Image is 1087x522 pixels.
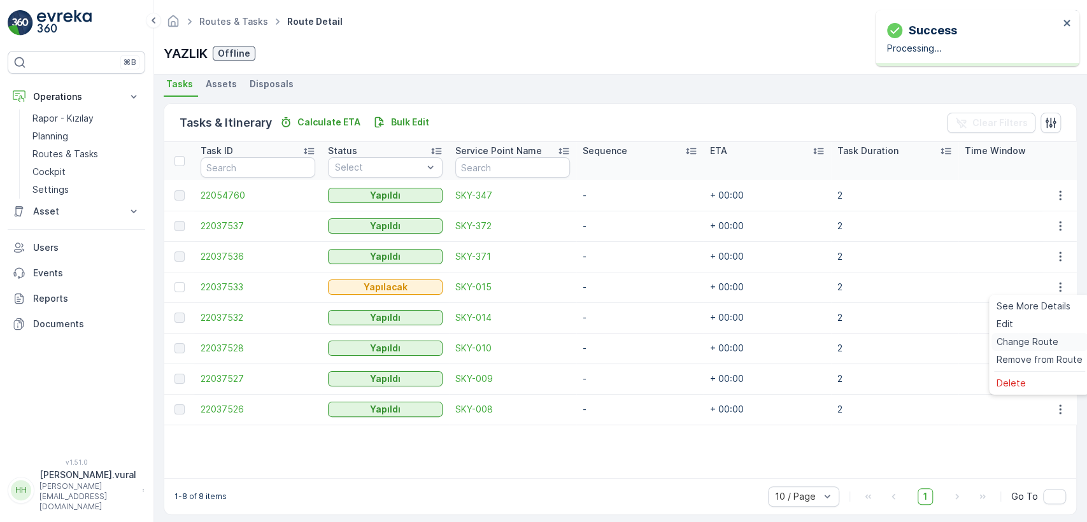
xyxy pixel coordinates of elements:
p: Operations [33,90,120,103]
td: + 00:00 [704,302,831,333]
td: + 00:00 [704,363,831,394]
div: Toggle Row Selected [174,313,185,323]
p: Yapıldı [370,342,401,355]
p: Service Point Name [455,145,542,157]
span: 22054760 [201,189,315,202]
div: HH [11,480,31,500]
p: Sequence [583,145,627,157]
span: Tasks [166,78,193,90]
span: 1 [918,488,933,505]
p: Bulk Edit [391,116,429,129]
a: Events [8,260,145,286]
td: - [576,180,704,211]
td: + 00:00 [704,394,831,425]
button: Calculate ETA [274,115,366,130]
td: - [576,241,704,272]
span: Change Route [997,335,1058,348]
button: Yapıldı [328,402,443,417]
a: Routes & Tasks [27,145,145,163]
a: SKY-015 [455,281,570,293]
a: 22037528 [201,342,315,355]
a: SKY-008 [455,403,570,416]
button: Yapıldı [328,341,443,356]
p: Reports [33,292,140,305]
button: Clear Filters [947,113,1035,133]
span: Remove from Route [997,353,1083,366]
button: Operations [8,84,145,109]
button: Yapıldı [328,188,443,203]
a: Reports [8,286,145,311]
button: Yapılacak [328,279,443,295]
span: 22037533 [201,281,315,293]
td: + 00:00 [704,180,831,211]
span: See More Details [997,300,1070,313]
p: Offline [218,47,250,60]
p: Yapıldı [370,189,401,202]
button: HH[PERSON_NAME].vural[PERSON_NAME][EMAIL_ADDRESS][DOMAIN_NAME] [8,469,145,512]
a: Routes & Tasks [199,16,268,27]
p: Status [328,145,357,157]
div: Toggle Row Selected [174,282,185,292]
a: 22037532 [201,311,315,324]
p: YAZLIK [164,44,208,63]
p: Yapıldı [370,403,401,416]
p: Yapıldı [370,250,401,263]
p: 1-8 of 8 items [174,491,227,502]
p: Task ID [201,145,233,157]
p: Select [335,161,423,174]
button: Yapıldı [328,249,443,264]
span: Edit [997,318,1013,330]
a: Settings [27,181,145,199]
p: 2 [837,220,952,232]
p: Rapor - Kızılay [32,112,94,125]
p: 2 [837,189,952,202]
a: Rapor - Kızılay [27,109,145,127]
a: SKY-372 [455,220,570,232]
button: Offline [213,46,255,61]
button: close [1063,18,1072,30]
td: - [576,363,704,394]
p: 2 [837,403,952,416]
a: 22037537 [201,220,315,232]
span: Route Detail [285,15,345,28]
p: Clear Filters [972,116,1028,129]
td: - [576,302,704,333]
img: logo_light-DOdMpM7g.png [37,10,92,36]
button: Yapıldı [328,310,443,325]
a: SKY-371 [455,250,570,263]
div: Toggle Row Selected [174,374,185,384]
button: Bulk Edit [368,115,434,130]
a: Homepage [166,19,180,30]
p: Planning [32,130,68,143]
p: Success [909,22,957,39]
a: Planning [27,127,145,145]
a: SKY-009 [455,372,570,385]
p: ETA [710,145,727,157]
p: Yapıldı [370,220,401,232]
td: - [576,272,704,302]
div: Toggle Row Selected [174,190,185,201]
p: Documents [33,318,140,330]
div: Toggle Row Selected [174,343,185,353]
p: 2 [837,342,952,355]
input: Search [455,157,570,178]
a: Cockpit [27,163,145,181]
span: Go To [1011,490,1038,503]
a: SKY-347 [455,189,570,202]
button: Yapıldı [328,218,443,234]
p: Events [33,267,140,279]
p: [PERSON_NAME][EMAIL_ADDRESS][DOMAIN_NAME] [39,481,136,512]
td: - [576,394,704,425]
p: [PERSON_NAME].vural [39,469,136,481]
p: Asset [33,205,120,218]
a: Users [8,235,145,260]
p: Yapıldı [370,372,401,385]
a: SKY-014 [455,311,570,324]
